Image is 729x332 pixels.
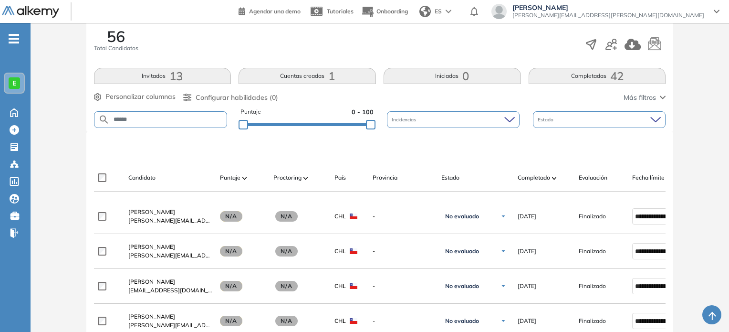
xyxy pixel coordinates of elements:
span: [PERSON_NAME] [512,4,704,11]
img: CHL [350,214,357,219]
img: Ícono de flecha [500,248,506,254]
span: ES [435,7,442,16]
button: Configurar habilidades (0) [183,93,278,103]
span: Fecha límite [632,173,665,182]
span: Candidato [128,173,156,182]
span: Finalizado [579,247,606,256]
span: Proctoring [273,173,302,182]
span: [PERSON_NAME][EMAIL_ADDRESS][PERSON_NAME][DOMAIN_NAME] [128,321,212,330]
span: Onboarding [376,8,408,15]
span: [DATE] [518,212,536,221]
span: 56 [107,29,125,44]
a: [PERSON_NAME] [128,312,212,321]
span: Evaluación [579,173,607,182]
span: 0 - 100 [352,107,374,117]
span: N/A [275,211,298,222]
span: País [334,173,346,182]
span: N/A [275,281,298,291]
img: arrow [446,10,451,13]
img: [missing "en.ARROW_ALT" translation] [552,177,557,180]
div: Incidencias [387,111,520,128]
img: CHL [350,318,357,324]
span: No evaluado [445,317,479,325]
span: [EMAIL_ADDRESS][DOMAIN_NAME] [128,286,212,295]
a: Agendar una demo [239,5,301,16]
img: CHL [350,248,357,254]
span: [PERSON_NAME] [128,243,175,250]
img: [missing "en.ARROW_ALT" translation] [303,177,308,180]
span: No evaluado [445,247,479,255]
span: Puntaje [220,173,240,182]
span: [DATE] [518,282,536,290]
span: [PERSON_NAME][EMAIL_ADDRESS][PERSON_NAME][DOMAIN_NAME] [512,11,704,19]
span: CHL [334,212,346,221]
button: Invitados13 [94,68,231,84]
span: No evaluado [445,213,479,220]
span: Agendar una demo [249,8,301,15]
span: N/A [220,246,243,257]
div: Estado [533,111,666,128]
button: Onboarding [361,1,408,22]
img: SEARCH_ALT [98,114,110,126]
span: - [373,247,434,256]
span: [PERSON_NAME] [128,208,175,215]
span: N/A [275,316,298,326]
span: [PERSON_NAME][EMAIL_ADDRESS][PERSON_NAME][DOMAIN_NAME] [128,251,212,260]
i: - [9,38,19,40]
span: Más filtros [624,93,656,103]
a: [PERSON_NAME] [128,278,212,286]
span: Tutoriales [327,8,354,15]
button: Cuentas creadas1 [239,68,376,84]
span: [PERSON_NAME] [128,313,175,320]
span: Estado [538,116,555,123]
span: [PERSON_NAME] [128,278,175,285]
span: CHL [334,317,346,325]
span: [DATE] [518,247,536,256]
span: Configurar habilidades (0) [196,93,278,103]
span: [DATE] [518,317,536,325]
button: Iniciadas0 [384,68,521,84]
span: N/A [275,246,298,257]
img: Logo [2,6,59,18]
span: - [373,282,434,290]
span: Finalizado [579,212,606,221]
button: Personalizar columnas [94,92,176,102]
span: Provincia [373,173,397,182]
span: CHL [334,247,346,256]
span: E [12,79,16,87]
a: [PERSON_NAME] [128,243,212,251]
span: Personalizar columnas [105,92,176,102]
a: [PERSON_NAME] [128,208,212,216]
span: Puntaje [240,107,261,117]
img: CHL [350,283,357,289]
span: - [373,212,434,221]
img: Ícono de flecha [500,283,506,289]
span: No evaluado [445,282,479,290]
span: [PERSON_NAME][EMAIL_ADDRESS][PERSON_NAME][DOMAIN_NAME] [128,216,212,225]
span: Finalizado [579,282,606,290]
button: Completadas42 [529,68,666,84]
button: Más filtros [624,93,666,103]
span: CHL [334,282,346,290]
img: world [419,6,431,17]
span: N/A [220,281,243,291]
span: - [373,317,434,325]
span: Estado [441,173,459,182]
span: N/A [220,316,243,326]
span: N/A [220,211,243,222]
span: Total Candidatos [94,44,138,53]
img: Ícono de flecha [500,318,506,324]
img: [missing "en.ARROW_ALT" translation] [242,177,247,180]
img: Ícono de flecha [500,214,506,219]
span: Finalizado [579,317,606,325]
span: Incidencias [392,116,418,123]
span: Completado [518,173,550,182]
